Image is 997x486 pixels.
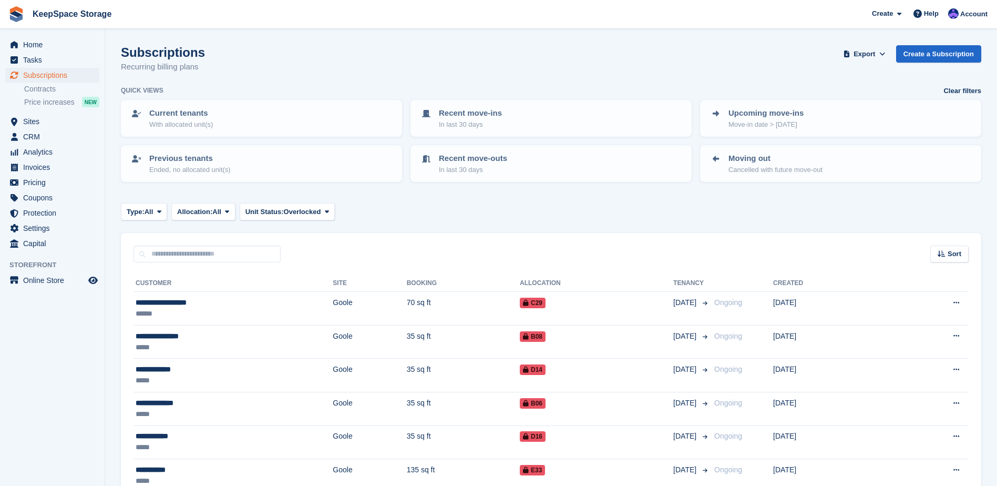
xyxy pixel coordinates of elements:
[23,114,86,129] span: Sites
[728,119,804,130] p: Move-in date > [DATE]
[122,101,401,136] a: Current tenants With allocated unit(s)
[23,190,86,205] span: Coupons
[171,203,235,220] button: Allocation: All
[960,9,988,19] span: Account
[5,145,99,159] a: menu
[5,68,99,83] a: menu
[149,153,231,165] p: Previous tenants
[439,165,507,175] p: In last 30 days
[673,297,698,308] span: [DATE]
[773,325,886,359] td: [DATE]
[145,207,153,217] span: All
[407,392,520,426] td: 35 sq ft
[520,331,546,342] span: B08
[948,249,961,259] span: Sort
[673,398,698,409] span: [DATE]
[122,146,401,181] a: Previous tenants Ended, no allocated unit(s)
[5,190,99,205] a: menu
[773,426,886,459] td: [DATE]
[728,165,823,175] p: Cancelled with future move-out
[333,426,406,459] td: Goole
[333,359,406,392] td: Goole
[23,145,86,159] span: Analytics
[82,97,99,107] div: NEW
[714,332,742,340] span: Ongoing
[924,8,939,19] span: Help
[673,431,698,442] span: [DATE]
[149,119,213,130] p: With allocated unit(s)
[673,364,698,375] span: [DATE]
[948,8,959,19] img: Chloe Clark
[133,275,333,292] th: Customer
[714,298,742,307] span: Ongoing
[5,236,99,251] a: menu
[5,206,99,220] a: menu
[5,221,99,236] a: menu
[407,292,520,326] td: 70 sq ft
[24,84,99,94] a: Contracts
[121,61,205,73] p: Recurring billing plans
[127,207,145,217] span: Type:
[854,49,875,59] span: Export
[23,129,86,144] span: CRM
[701,101,980,136] a: Upcoming move-ins Move-in date > [DATE]
[841,45,888,63] button: Export
[728,153,823,165] p: Moving out
[212,207,221,217] span: All
[23,175,86,190] span: Pricing
[673,464,698,475] span: [DATE]
[714,365,742,373] span: Ongoing
[121,203,167,220] button: Type: All
[333,325,406,359] td: Goole
[728,107,804,119] p: Upcoming move-ins
[439,153,507,165] p: Recent move-outs
[701,146,980,181] a: Moving out Cancelled with future move-out
[87,274,99,287] a: Preview store
[673,275,710,292] th: Tenancy
[5,37,99,52] a: menu
[333,292,406,326] td: Goole
[407,325,520,359] td: 35 sq ft
[24,96,99,108] a: Price increases NEW
[943,86,981,96] a: Clear filters
[5,160,99,175] a: menu
[520,298,546,308] span: C29
[773,359,886,392] td: [DATE]
[407,359,520,392] td: 35 sq ft
[28,5,116,23] a: KeepSpace Storage
[5,175,99,190] a: menu
[714,432,742,440] span: Ongoing
[9,260,105,270] span: Storefront
[8,6,24,22] img: stora-icon-8386f47178a22dfd0bd8f6a31ec36ba5ce8667c1dd55bd0f319d3a0aa187defe.svg
[121,86,163,95] h6: Quick views
[439,107,502,119] p: Recent move-ins
[284,207,321,217] span: Overlocked
[121,45,205,59] h1: Subscriptions
[149,107,213,119] p: Current tenants
[773,392,886,426] td: [DATE]
[412,101,691,136] a: Recent move-ins In last 30 days
[5,129,99,144] a: menu
[520,398,546,409] span: B06
[149,165,231,175] p: Ended, no allocated unit(s)
[439,119,502,130] p: In last 30 days
[5,53,99,67] a: menu
[23,160,86,175] span: Invoices
[5,273,99,288] a: menu
[896,45,981,63] a: Create a Subscription
[773,292,886,326] td: [DATE]
[412,146,691,181] a: Recent move-outs In last 30 days
[520,431,546,442] span: D16
[245,207,284,217] span: Unit Status:
[333,275,406,292] th: Site
[773,275,886,292] th: Created
[23,273,86,288] span: Online Store
[714,465,742,474] span: Ongoing
[520,275,673,292] th: Allocation
[872,8,893,19] span: Create
[23,206,86,220] span: Protection
[23,236,86,251] span: Capital
[24,97,75,107] span: Price increases
[5,114,99,129] a: menu
[23,37,86,52] span: Home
